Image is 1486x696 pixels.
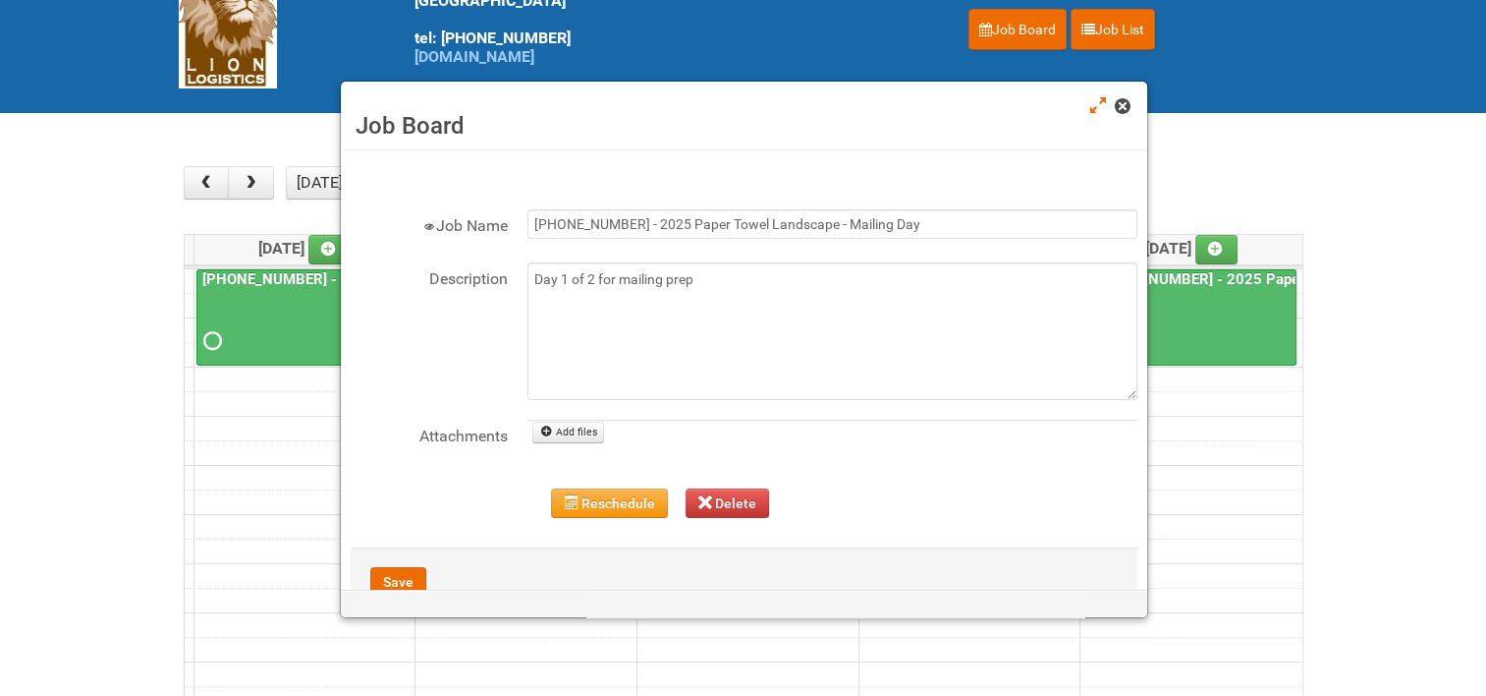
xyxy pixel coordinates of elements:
[532,422,604,443] a: Add files
[198,270,635,288] a: [PHONE_NUMBER] - 2025 Paper Towel Landscape - Packing Day
[414,47,534,66] a: [DOMAIN_NAME]
[527,262,1137,400] textarea: Day 1 of 2 for mailing prep
[551,489,668,518] button: Reschedule
[286,166,353,200] button: [DATE]
[351,262,508,291] label: Description
[356,111,1132,141] h3: Job Board
[1195,235,1238,264] a: Add an event
[1071,9,1155,50] a: Job List
[203,334,217,348] span: Requested
[258,239,352,258] span: [DATE]
[968,9,1067,50] a: Job Board
[196,269,410,367] a: [PHONE_NUMBER] - 2025 Paper Towel Landscape - Packing Day
[686,489,770,518] button: Delete
[308,235,352,264] a: Add an event
[370,567,426,597] button: Save
[351,420,508,448] label: Attachments
[1082,269,1296,367] a: [PHONE_NUMBER] - 2025 Paper Towel Landscape - Mailing Day
[1145,239,1238,258] span: [DATE]
[351,209,508,238] label: Job Name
